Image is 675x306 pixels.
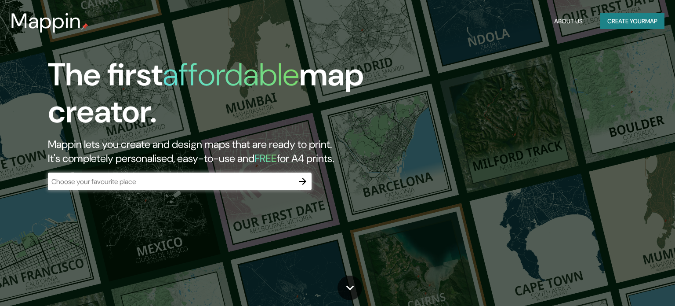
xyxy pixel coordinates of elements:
h2: Mappin lets you create and design maps that are ready to print. It's completely personalised, eas... [48,137,385,166]
h3: Mappin [11,9,81,33]
input: Choose your favourite place [48,177,294,187]
h1: The first map creator. [48,56,385,137]
iframe: Help widget launcher [597,272,665,296]
button: Create yourmap [600,13,664,29]
h5: FREE [254,151,277,165]
img: mappin-pin [81,23,88,30]
button: About Us [551,13,586,29]
h1: affordable [163,54,299,95]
